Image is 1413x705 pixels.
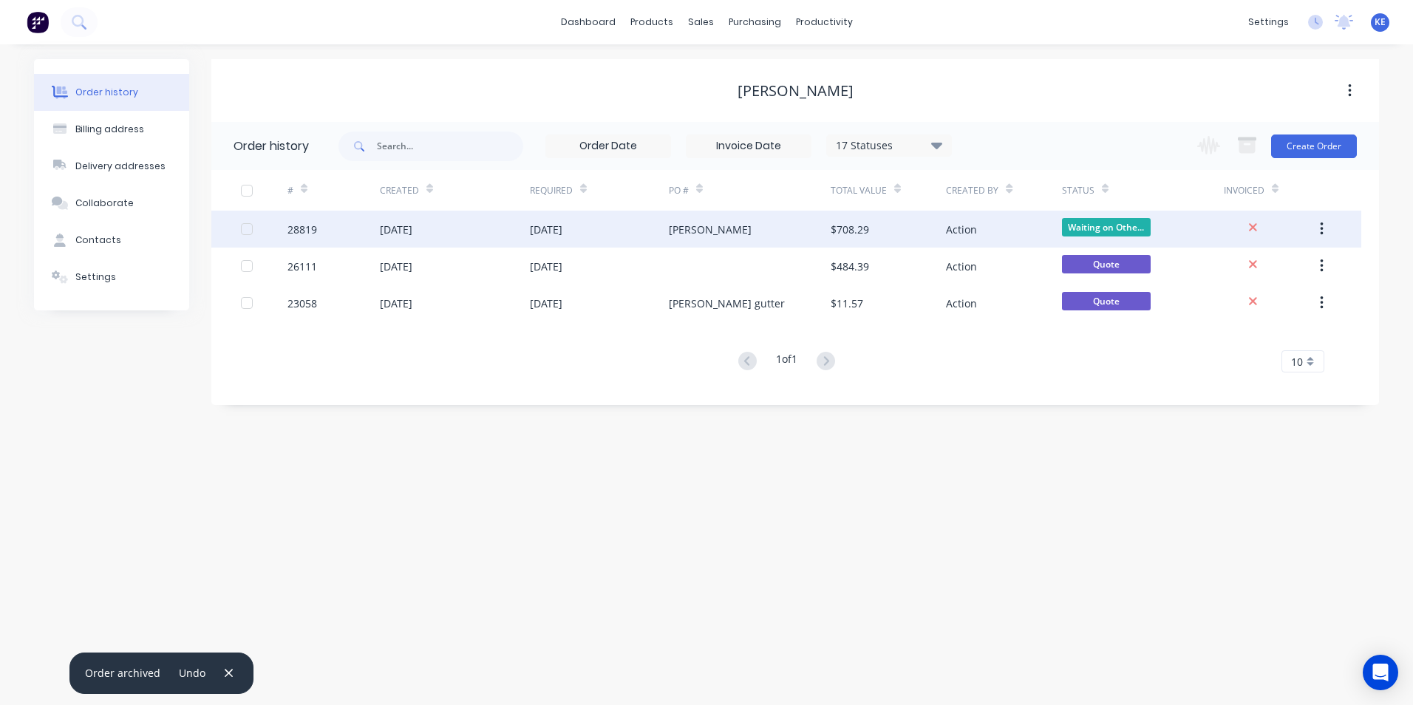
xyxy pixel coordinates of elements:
[75,86,138,99] div: Order history
[27,11,49,33] img: Factory
[946,296,977,311] div: Action
[34,111,189,148] button: Billing address
[530,222,562,237] div: [DATE]
[380,296,412,311] div: [DATE]
[946,170,1061,211] div: Created By
[75,234,121,247] div: Contacts
[34,148,189,185] button: Delivery addresses
[530,184,573,197] div: Required
[681,11,721,33] div: sales
[1062,170,1224,211] div: Status
[1291,354,1303,369] span: 10
[171,663,214,683] button: Undo
[554,11,623,33] a: dashboard
[380,170,530,211] div: Created
[669,222,752,237] div: [PERSON_NAME]
[1062,218,1151,236] span: Waiting on Othe...
[234,137,309,155] div: Order history
[75,123,144,136] div: Billing address
[946,259,977,274] div: Action
[287,184,293,197] div: #
[1224,170,1316,211] div: Invoiced
[75,197,134,210] div: Collaborate
[287,222,317,237] div: 28819
[75,160,166,173] div: Delivery addresses
[946,184,998,197] div: Created By
[1271,134,1357,158] button: Create Order
[530,170,669,211] div: Required
[831,222,869,237] div: $708.29
[687,135,811,157] input: Invoice Date
[831,170,946,211] div: Total Value
[789,11,860,33] div: productivity
[75,270,116,284] div: Settings
[380,184,419,197] div: Created
[34,259,189,296] button: Settings
[669,296,785,311] div: [PERSON_NAME] gutter
[1241,11,1296,33] div: settings
[721,11,789,33] div: purchasing
[1363,655,1398,690] div: Open Intercom Messenger
[623,11,681,33] div: products
[831,296,863,311] div: $11.57
[546,135,670,157] input: Order Date
[287,296,317,311] div: 23058
[34,185,189,222] button: Collaborate
[831,184,887,197] div: Total Value
[669,170,831,211] div: PO #
[377,132,523,161] input: Search...
[1062,292,1151,310] span: Quote
[1062,184,1094,197] div: Status
[738,82,854,100] div: [PERSON_NAME]
[1062,255,1151,273] span: Quote
[380,222,412,237] div: [DATE]
[287,170,380,211] div: #
[380,259,412,274] div: [DATE]
[530,296,562,311] div: [DATE]
[831,259,869,274] div: $484.39
[946,222,977,237] div: Action
[34,74,189,111] button: Order history
[1224,184,1264,197] div: Invoiced
[776,351,797,372] div: 1 of 1
[669,184,689,197] div: PO #
[827,137,951,154] div: 17 Statuses
[287,259,317,274] div: 26111
[530,259,562,274] div: [DATE]
[34,222,189,259] button: Contacts
[1375,16,1386,29] span: KE
[85,665,160,681] div: Order archived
